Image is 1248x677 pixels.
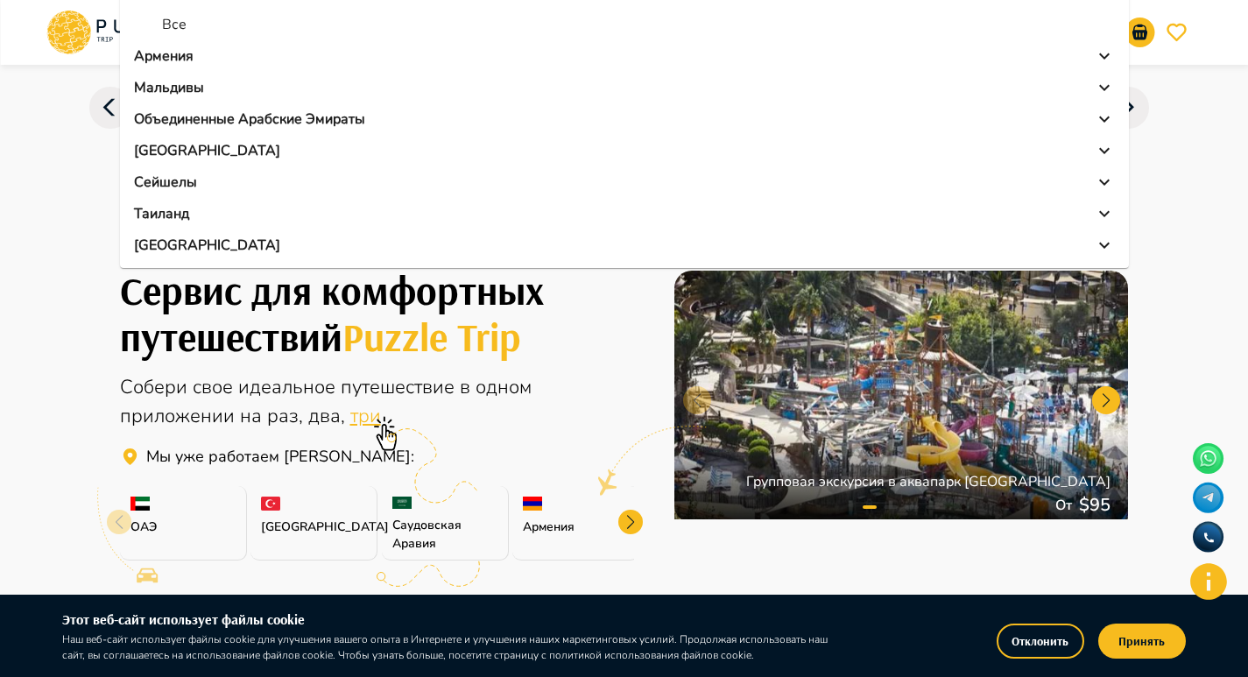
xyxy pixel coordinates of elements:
[120,267,635,359] h1: Собери свое идеальное путешествие с Puzzle Trip
[997,624,1084,659] button: Отклонить
[240,403,267,429] span: на
[1089,492,1111,518] p: 95
[134,140,280,161] p: [GEOGRAPHIC_DATA]
[342,312,521,361] span: Puzzle Trip
[1125,18,1155,47] button: notifications
[134,46,194,67] p: Армения
[134,235,280,256] p: [GEOGRAPHIC_DATA]
[134,172,197,193] p: Сейшелы
[523,518,628,536] p: Армения
[1098,624,1186,659] button: Принять
[746,471,1111,492] p: Групповая экскурсия в аквапарк [GEOGRAPHIC_DATA]
[134,203,189,224] p: Таиланд
[1162,18,1192,47] button: favorite
[62,631,849,663] p: Наш веб-сайт использует файлы cookie для улучшения вашего опыта в Интернете и улучшения наших мар...
[460,374,476,400] span: в
[1055,495,1079,516] p: От
[120,403,240,429] span: приложении
[350,403,381,429] span: три
[267,403,308,429] span: раз,
[476,374,532,400] span: одном
[193,374,238,400] span: свое
[134,109,365,130] p: Объединенные Арабские Эмираты
[162,14,187,35] p: Все
[1079,492,1089,518] p: $
[146,445,414,469] p: Сервис для путешествий Puzzle Trip
[120,374,193,400] span: Собери
[341,374,460,400] span: путешествие
[238,374,341,400] span: идеальное
[261,518,366,536] p: [GEOGRAPHIC_DATA]
[134,77,204,98] p: Мальдивы
[308,403,350,429] span: два,
[120,373,635,431] div: Онлайн агрегатор туристических услуг для путешествий по всему миру.
[130,518,236,536] p: ОАЭ
[62,609,849,631] h6: Этот веб-сайт использует файлы cookie
[392,516,497,553] p: Саудовская Аравия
